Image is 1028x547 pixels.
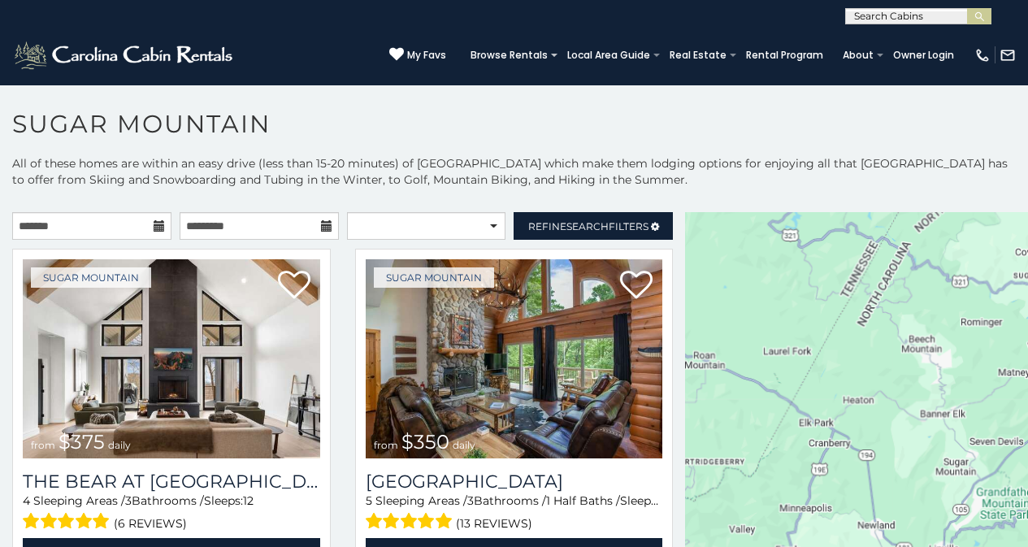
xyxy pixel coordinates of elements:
[462,44,556,67] a: Browse Rentals
[661,44,735,67] a: Real Estate
[407,48,446,63] span: My Favs
[366,471,663,493] h3: Grouse Moor Lodge
[366,471,663,493] a: [GEOGRAPHIC_DATA]
[546,493,620,508] span: 1 Half Baths /
[528,220,648,232] span: Refine Filters
[374,439,398,451] span: from
[885,44,962,67] a: Owner Login
[125,493,132,508] span: 3
[59,430,105,454] span: $375
[114,513,187,534] span: (6 reviews)
[243,493,254,508] span: 12
[366,259,663,458] a: Grouse Moor Lodge from $350 daily
[23,259,320,458] img: The Bear At Sugar Mountain
[366,493,372,508] span: 5
[23,471,320,493] h3: The Bear At Sugar Mountain
[12,39,237,72] img: White-1-2.png
[23,471,320,493] a: The Bear At [GEOGRAPHIC_DATA]
[278,269,310,303] a: Add to favorites
[374,267,494,288] a: Sugar Mountain
[738,44,831,67] a: Rental Program
[1000,47,1016,63] img: mail-regular-white.png
[559,44,658,67] a: Local Area Guide
[31,267,151,288] a: Sugar Mountain
[366,259,663,458] img: Grouse Moor Lodge
[108,439,131,451] span: daily
[566,220,609,232] span: Search
[31,439,55,451] span: from
[659,493,670,508] span: 12
[835,44,882,67] a: About
[23,493,320,534] div: Sleeping Areas / Bathrooms / Sleeps:
[467,493,474,508] span: 3
[453,439,475,451] span: daily
[401,430,449,454] span: $350
[389,47,446,63] a: My Favs
[23,493,30,508] span: 4
[514,212,673,240] a: RefineSearchFilters
[23,259,320,458] a: The Bear At Sugar Mountain from $375 daily
[366,493,663,534] div: Sleeping Areas / Bathrooms / Sleeps:
[456,513,532,534] span: (13 reviews)
[620,269,653,303] a: Add to favorites
[974,47,991,63] img: phone-regular-white.png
